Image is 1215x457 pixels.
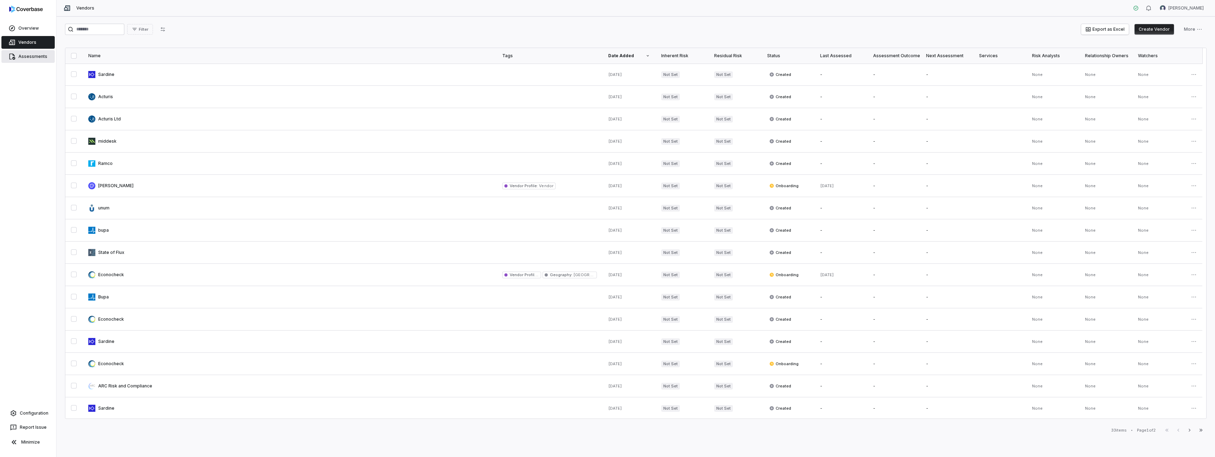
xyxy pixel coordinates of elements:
[920,331,973,353] td: -
[867,108,920,130] td: -
[814,219,867,242] td: -
[867,86,920,108] td: -
[714,71,733,78] span: Not Set
[661,405,680,412] span: Not Set
[608,250,622,255] span: [DATE]
[608,53,650,59] div: Date Added
[769,361,799,367] span: Onboarding
[3,421,53,434] button: Report Issue
[769,383,791,389] span: Created
[88,53,491,59] div: Name
[769,272,799,278] span: Onboarding
[867,175,920,197] td: -
[920,108,973,130] td: -
[767,53,809,59] div: Status
[502,53,597,59] div: Tags
[769,161,791,166] span: Created
[769,294,791,300] span: Created
[1138,53,1180,59] div: Watchers
[1,50,55,63] a: Assessments
[661,138,680,145] span: Not Set
[714,53,756,59] div: Residual Risk
[979,53,1021,59] div: Services
[920,130,973,153] td: -
[714,361,733,367] span: Not Set
[920,353,973,375] td: -
[661,183,680,189] span: Not Set
[608,406,622,411] span: [DATE]
[769,250,791,255] span: Created
[608,206,622,210] span: [DATE]
[661,53,703,59] div: Inherent Risk
[608,384,622,388] span: [DATE]
[920,153,973,175] td: -
[867,219,920,242] td: -
[867,130,920,153] td: -
[714,183,733,189] span: Not Set
[814,286,867,308] td: -
[769,116,791,122] span: Created
[714,294,733,301] span: Not Set
[814,242,867,264] td: -
[814,375,867,397] td: -
[538,183,553,188] span: Vendor
[820,53,862,59] div: Last Assessed
[814,308,867,331] td: -
[9,6,43,13] img: logo-D7KZi-bG.svg
[661,316,680,323] span: Not Set
[714,272,733,278] span: Not Set
[769,183,799,189] span: Onboarding
[769,138,791,144] span: Created
[1,36,55,49] a: Vendors
[608,139,622,144] span: [DATE]
[1081,24,1129,35] button: Export as Excel
[661,71,680,78] span: Not Set
[920,242,973,264] td: -
[661,160,680,167] span: Not Set
[1168,5,1204,11] span: [PERSON_NAME]
[867,397,920,420] td: -
[814,197,867,219] td: -
[714,205,733,212] span: Not Set
[920,375,973,397] td: -
[608,72,622,77] span: [DATE]
[1131,428,1133,433] div: •
[714,227,733,234] span: Not Set
[920,175,973,197] td: -
[873,53,915,59] div: Assessment Outcome
[1,22,55,35] a: Overview
[814,130,867,153] td: -
[714,249,733,256] span: Not Set
[814,153,867,175] td: -
[920,397,973,420] td: -
[814,397,867,420] td: -
[127,24,153,35] button: Filter
[608,117,622,121] span: [DATE]
[814,108,867,130] td: -
[769,316,791,322] span: Created
[1137,428,1156,433] div: Page 1 of 2
[608,361,622,366] span: [DATE]
[820,272,834,277] span: [DATE]
[867,242,920,264] td: -
[814,331,867,353] td: -
[1085,53,1127,59] div: Relationship Owners
[661,294,680,301] span: Not Set
[714,316,733,323] span: Not Set
[608,228,622,233] span: [DATE]
[661,338,680,345] span: Not Set
[867,308,920,331] td: -
[867,197,920,219] td: -
[510,272,538,277] span: Vendor Profile :
[867,64,920,86] td: -
[714,94,733,100] span: Not Set
[769,339,791,344] span: Created
[714,116,733,123] span: Not Set
[714,160,733,167] span: Not Set
[814,353,867,375] td: -
[920,64,973,86] td: -
[867,331,920,353] td: -
[661,205,680,212] span: Not Set
[769,94,791,100] span: Created
[661,227,680,234] span: Not Set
